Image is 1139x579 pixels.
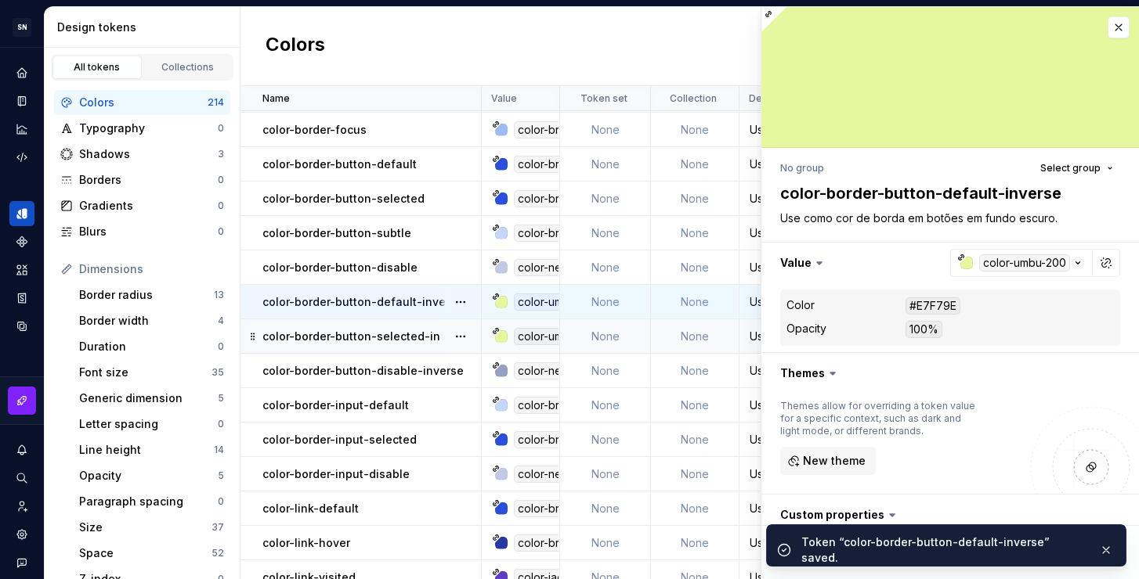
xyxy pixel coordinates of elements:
div: Design tokens [57,20,233,35]
div: Use como cor de borda em botões no estado desabilitado. [740,260,1025,275]
td: None [651,457,739,491]
td: None [651,319,739,354]
div: 13 [214,289,224,301]
a: Line height14 [73,437,230,462]
td: None [560,354,651,388]
div: 0 [218,122,224,135]
div: No group [780,162,824,174]
button: New theme [780,447,876,475]
a: Settings [9,522,34,547]
a: Gradients0 [54,193,230,218]
a: Border width4 [73,308,230,333]
div: Blurs [79,224,218,239]
div: Border width [79,313,218,329]
div: Use como cor de borda em inputs no estado selecionado. [740,432,1025,448]
td: None [560,250,651,285]
div: Colors [79,95,208,110]
div: Use como cor de borda em botões no estado selecionado em fundo escuro. [740,329,1025,344]
div: Token “color-border-button-default-inverse” saved. [801,534,1087,566]
p: color-link-default [262,501,359,516]
div: color-brand-600 [514,500,609,517]
td: None [560,457,651,491]
p: Token set [580,92,627,105]
p: color-border-button-disable [262,260,418,275]
div: Analytics [9,117,34,142]
a: Borders0 [54,167,230,192]
div: Use como cor de borda em botões em fundo escuro. [740,294,1025,310]
div: color-neutral-300 [514,259,613,276]
span: New theme [803,453,866,469]
div: Gradients [79,198,218,214]
p: color-border-button-subtle [262,225,411,241]
td: None [651,147,739,182]
p: color-border-button-selected-inverse [262,329,471,344]
td: None [651,216,739,250]
div: Collections [149,61,227,74]
div: color-brand-200 [514,225,608,242]
p: Value [491,92,517,105]
div: Themes allow for overriding a token value for a specific context, such as dark and light mode, or... [780,400,976,437]
a: Opacity5 [73,463,230,488]
div: 5 [218,392,224,405]
a: Components [9,229,34,254]
td: None [651,354,739,388]
div: 3 [218,148,224,160]
div: Home [9,60,34,85]
div: 100% [906,321,942,338]
p: color-border-input-default [262,397,409,413]
td: None [560,526,651,560]
button: SN [3,10,41,44]
a: Documentation [9,88,34,113]
span: Select group [1040,162,1101,174]
div: Color [786,297,815,313]
a: Border radius13 [73,282,230,307]
a: Design tokens [9,201,34,226]
p: Description [749,92,803,105]
textarea: Use como cor de borda em botões em fundo escuro. [777,207,1117,229]
td: None [560,423,651,457]
td: None [651,388,739,423]
p: color-border-button-selected [262,191,425,207]
div: color-brand-200 [514,397,608,414]
a: Assets [9,257,34,282]
div: Space [79,545,212,561]
td: None [651,250,739,285]
div: 5 [218,469,224,482]
td: None [651,526,739,560]
div: color-brand-800 [514,534,609,552]
div: color-brand-600 [514,190,609,207]
div: 0 [218,174,224,186]
div: 52 [212,547,224,559]
p: Name [262,92,290,105]
td: None [651,113,739,147]
a: Invite team [9,494,34,519]
a: Space52 [73,541,230,566]
div: Use como cor de borda em botões no estado deabilitado em fundo escuro. [740,363,1025,379]
button: Search ⌘K [9,466,34,491]
h2: Colors [266,32,325,60]
div: 0 [218,418,224,430]
a: Data sources [9,314,34,339]
div: 0 [218,340,224,353]
p: color-border-button-default [262,156,417,172]
a: Blurs0 [54,219,230,244]
div: Opacity [786,321,826,336]
div: 14 [214,444,224,456]
div: Use como cor de borda em inputs no estado desabilitado. [740,466,1025,482]
button: Notifications [9,437,34,462]
td: None [560,388,651,423]
td: None [651,423,739,457]
div: color-brand-600 [514,431,609,448]
a: Paragraph spacing0 [73,489,230,514]
textarea: color-border-button-default-inverse [777,179,1117,207]
div: Opacity [79,468,218,484]
div: Use como cor de link principal. [740,501,1025,516]
td: None [560,216,651,250]
div: Generic dimension [79,390,218,406]
div: Use como cor de borda em elementos da interface no estado foco. [740,122,1025,138]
